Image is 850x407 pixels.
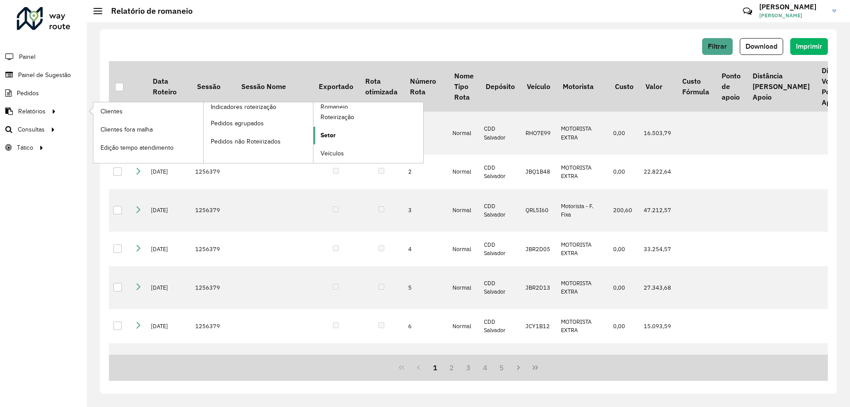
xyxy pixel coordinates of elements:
td: MOTORISTA EXTRA [556,112,609,155]
th: Motorista [556,61,609,112]
a: Indicadores roteirização [93,102,313,163]
td: Normal [448,189,479,232]
span: Edição tempo atendimento [100,143,174,152]
th: Depósito [479,61,521,112]
span: Painel [19,52,35,62]
td: CDD Salvador [479,232,521,266]
span: Relatórios [18,107,46,116]
span: [PERSON_NAME] [759,12,826,19]
td: [DATE] [147,155,191,189]
button: Filtrar [702,38,733,55]
th: Distância [PERSON_NAME] Apoio [746,61,815,112]
a: Setor [313,127,423,144]
td: 0,00 [609,309,639,344]
td: [DATE] [147,189,191,232]
button: Next Page [510,359,527,376]
span: Consultas [18,125,45,134]
button: 2 [443,359,460,376]
th: Custo Fórmula [676,61,715,112]
td: JCY1B12 [521,309,556,344]
td: MOTORISTA EXTRA [556,232,609,266]
th: Valor [639,61,676,112]
td: Normal [448,266,479,309]
span: Roteirização [321,112,354,122]
td: Normal [448,343,479,403]
span: Indicadores roteirização [211,102,276,112]
button: Imprimir [790,38,828,55]
td: [DATE] [147,232,191,266]
td: 1256379 [191,343,235,403]
td: Motorista - F. Fixa [556,189,609,232]
th: Sessão [191,61,235,112]
a: Contato Rápido [738,2,757,21]
span: Imprimir [796,43,822,50]
h2: Relatório de romaneio [102,6,193,16]
td: 2 [404,155,448,189]
td: Normal [448,232,479,266]
td: 0,00 [609,266,639,309]
td: 15.093,59 [639,309,676,344]
td: 16.503,79 [639,112,676,155]
span: Romaneio [321,102,348,112]
td: 200,60 [609,189,639,232]
td: JCY1B25 [521,343,556,403]
td: 6 [404,309,448,344]
td: MOTORISTA EXTRA [556,343,609,403]
td: CDD Salvador [479,309,521,344]
td: RHO7E99 [521,112,556,155]
a: Roteirização [313,109,423,126]
td: 1 [404,112,448,155]
td: MOTORISTA EXTRA [556,266,609,309]
td: 0,00 [609,112,639,155]
button: 5 [494,359,510,376]
td: Normal [448,155,479,189]
span: Pedidos agrupados [211,119,264,128]
td: Normal [448,309,479,344]
td: 4 [404,232,448,266]
span: Pedidos [17,89,39,98]
a: Clientes [93,102,203,120]
a: Veículos [313,145,423,163]
button: 4 [477,359,494,376]
th: Veículo [521,61,556,112]
td: 3 [404,189,448,232]
a: Edição tempo atendimento [93,139,203,156]
td: CDD Salvador [479,266,521,309]
span: Clientes [100,107,123,116]
button: 3 [460,359,477,376]
td: [DATE] [147,266,191,309]
td: 0,00 [609,232,639,266]
a: Pedidos não Roteirizados [204,132,313,150]
td: 1256379 [191,189,235,232]
th: Ponto de apoio [715,61,746,112]
span: Filtrar [708,43,727,50]
span: Setor [321,131,336,140]
button: 1 [427,359,444,376]
td: 1256379 [191,266,235,309]
button: Download [740,38,783,55]
td: JBR2D13 [521,266,556,309]
span: Download [746,43,777,50]
button: Last Page [527,359,544,376]
td: 22.822,64 [639,155,676,189]
td: 5 [404,266,448,309]
th: Rota otimizada [359,61,403,112]
th: Sessão Nome [235,61,313,112]
td: 1256379 [191,309,235,344]
span: Tático [17,143,33,152]
span: Veículos [321,149,344,158]
th: Nome Tipo Rota [448,61,479,112]
span: Painel de Sugestão [18,70,71,80]
td: [DATE] [147,309,191,344]
td: JBR2D05 [521,232,556,266]
td: QRL5I60 [521,189,556,232]
span: Pedidos não Roteirizados [211,137,281,146]
th: Custo [609,61,639,112]
td: 1256379 [191,155,235,189]
td: JBQ1B48 [521,155,556,189]
a: Romaneio [204,102,424,163]
td: CDD Salvador [479,343,521,403]
a: Clientes fora malha [93,120,203,138]
a: Pedidos agrupados [204,114,313,132]
td: 1256379 [191,232,235,266]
